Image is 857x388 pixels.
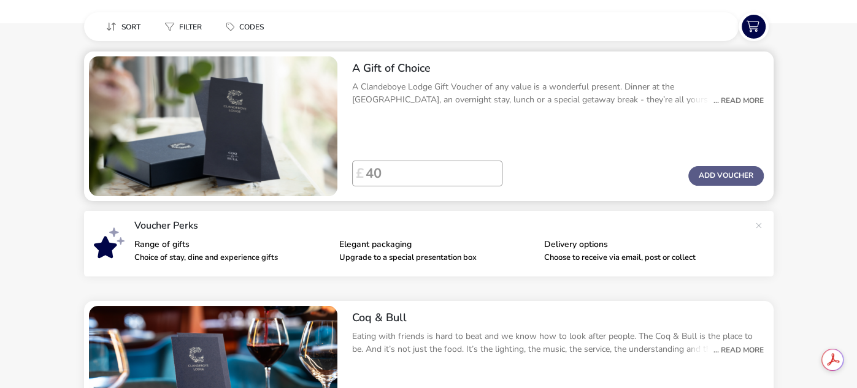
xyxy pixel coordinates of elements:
p: Range of gifts [134,240,329,249]
p: Upgrade to a special presentation box [339,254,534,262]
swiper-slide: 1 / 1 [89,56,337,196]
div: ... Read More [707,95,764,106]
span: Sort [121,22,140,32]
span: Filter [179,22,202,32]
naf-pibe-menu-bar-item: Filter [155,18,217,36]
p: Choice of stay, dine and experience gifts [134,254,329,262]
button: Sort [96,18,150,36]
span: Codes [239,22,264,32]
p: Eating with friends is hard to beat and we know how to look after people. The Coq & Bull is the p... [352,330,764,356]
p: Elegant packaging [339,240,534,249]
button: Add Voucher [688,166,764,186]
button: Codes [217,18,274,36]
div: ... Read More [707,344,764,356]
p: Voucher Perks [134,221,749,230]
input: Voucher Price [364,161,493,186]
p: Delivery options [544,240,739,249]
h2: A Gift of Choice [352,61,764,75]
button: Filter [155,18,212,36]
naf-pibe-menu-bar-item: Codes [217,18,279,36]
p: A Clandeboye Lodge Gift Voucher of any value is a wonderful present. Dinner at the [GEOGRAPHIC_DA... [352,80,764,106]
naf-pibe-menu-bar-item: Sort [96,18,155,36]
h2: Coq & Bull [352,311,764,325]
p: Choose to receive via email, post or collect [544,254,739,262]
span: £ [356,167,364,180]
